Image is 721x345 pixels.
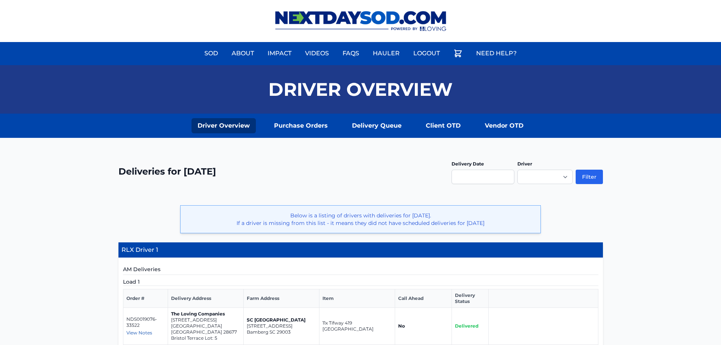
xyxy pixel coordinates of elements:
[301,44,333,62] a: Videos
[346,118,408,133] a: Delivery Queue
[187,212,534,227] p: Below is a listing of drivers with deliveries for [DATE]. If a driver is missing from this list -...
[171,311,240,317] p: The Loving Companies
[123,289,168,308] th: Order #
[268,118,334,133] a: Purchase Orders
[479,118,529,133] a: Vendor OTD
[200,44,223,62] a: Sod
[123,278,598,286] h5: Load 1
[171,323,240,335] p: [GEOGRAPHIC_DATA] [GEOGRAPHIC_DATA] 28677
[171,335,240,341] p: Bristol Terrace Lot: 5
[452,289,489,308] th: Delivery Status
[247,317,316,323] p: SC [GEOGRAPHIC_DATA]
[268,80,453,98] h1: Driver Overview
[171,317,240,323] p: [STREET_ADDRESS]
[168,289,243,308] th: Delivery Address
[409,44,444,62] a: Logout
[319,289,395,308] th: Item
[398,323,405,329] strong: No
[192,118,256,133] a: Driver Overview
[126,316,165,328] p: NDS0019076-33522
[126,330,152,336] span: View Notes
[118,242,603,258] h4: RLX Driver 1
[247,329,316,335] p: Bamberg SC 29003
[368,44,404,62] a: Hauler
[452,161,484,167] label: Delivery Date
[247,323,316,329] p: [STREET_ADDRESS]
[338,44,364,62] a: FAQs
[576,170,603,184] button: Filter
[123,265,598,275] h5: AM Deliveries
[455,323,478,329] span: Delivered
[517,161,532,167] label: Driver
[319,308,395,345] td: 11x Tifway 419 [GEOGRAPHIC_DATA]
[118,165,216,178] h2: Deliveries for [DATE]
[227,44,259,62] a: About
[472,44,521,62] a: Need Help?
[263,44,296,62] a: Impact
[420,118,467,133] a: Client OTD
[243,289,319,308] th: Farm Address
[395,289,452,308] th: Call Ahead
